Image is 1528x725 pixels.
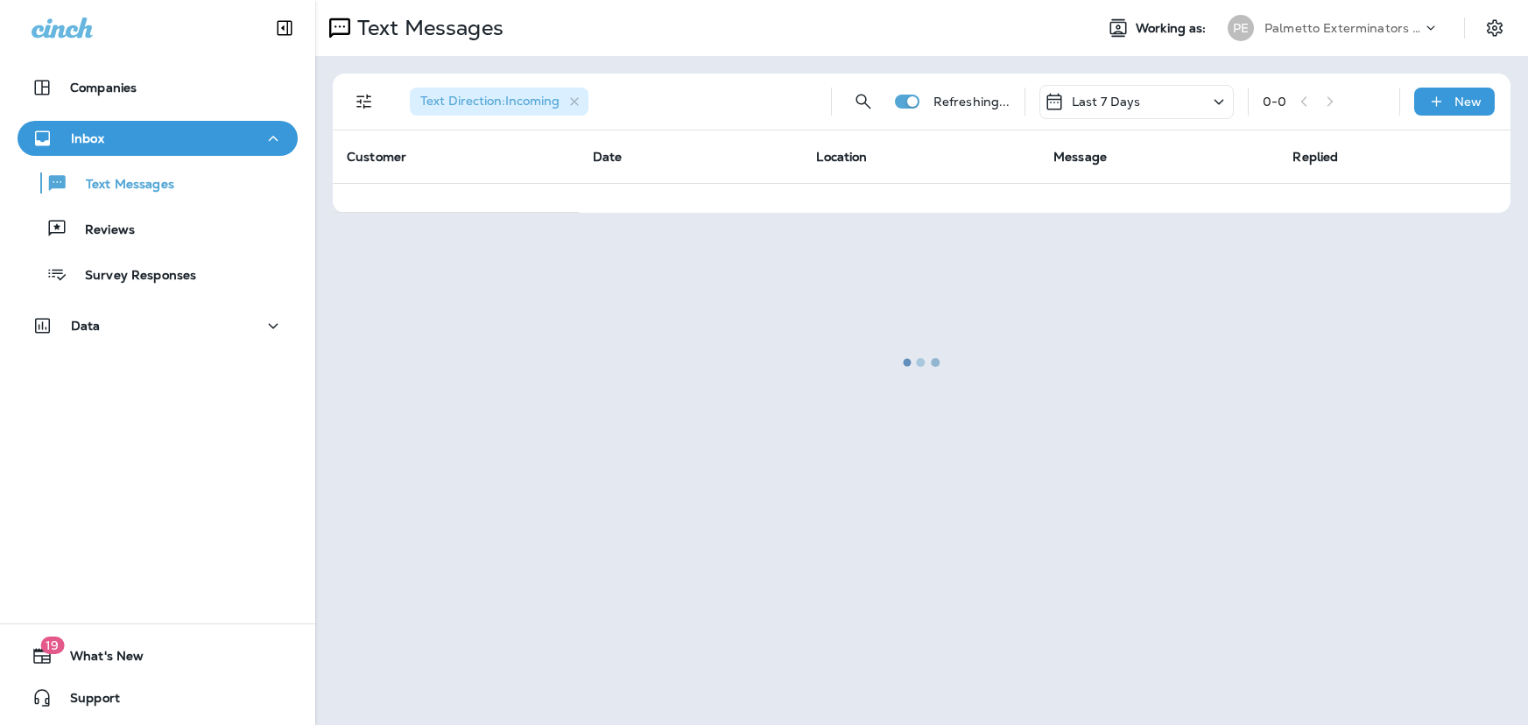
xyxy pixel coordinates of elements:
[18,210,298,247] button: Reviews
[67,222,135,239] p: Reviews
[18,638,298,673] button: 19What's New
[71,319,101,333] p: Data
[18,680,298,715] button: Support
[18,121,298,156] button: Inbox
[18,70,298,105] button: Companies
[18,256,298,292] button: Survey Responses
[260,11,309,46] button: Collapse Sidebar
[40,637,64,654] span: 19
[53,649,144,670] span: What's New
[70,81,137,95] p: Companies
[71,131,104,145] p: Inbox
[68,177,174,194] p: Text Messages
[53,691,120,712] span: Support
[18,165,298,201] button: Text Messages
[18,308,298,343] button: Data
[1454,95,1482,109] p: New
[67,268,196,285] p: Survey Responses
